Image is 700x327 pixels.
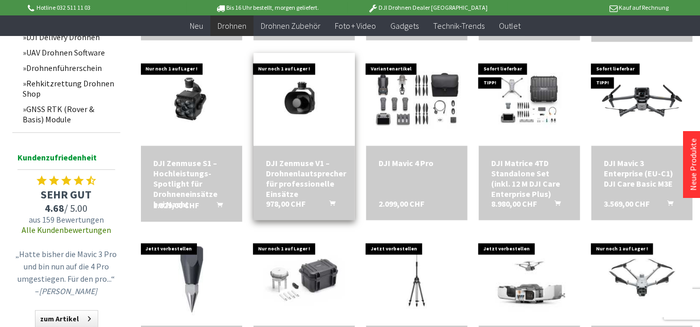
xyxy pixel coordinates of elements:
a: DJI Zenmuse S1 – Hochleistungs-Spotlight für Drohneneinsätze bei Nacht 1.329,00 CHF In den Warenkorb [153,158,230,209]
img: DJI Dock 3 für Matrice 4D und Matrice 4TD [483,233,576,325]
a: Drohnenführerschein [17,60,120,76]
span: Neu [190,21,203,31]
div: DJI Matrice 4TD Standalone Set (inkl. 12 M DJI Care Enterprise Plus) [491,158,568,199]
span: aus 159 Bewertungen [12,214,120,225]
p: DJI Drohnen Dealer [GEOGRAPHIC_DATA] [348,2,508,14]
a: DJI Matrice 4TD Standalone Set (inkl. 12 M DJI Care Enterprise Plus) 8.980,00 CHF In den Warenkorb [491,158,568,199]
button: In den Warenkorb [542,198,567,212]
button: In den Warenkorb [204,200,229,213]
span: Gadgets [391,21,419,31]
a: DJI Zenmuse V1 – Drohnenlautsprecher für professionelle Einsätze 978,00 CHF In den Warenkorb [266,158,343,199]
div: DJI Zenmuse V1 – Drohnenlautsprecher für professionelle Einsätze [266,158,343,199]
a: Alle Kundenbewertungen [22,225,111,235]
span: Kundenzufriedenheit [17,151,115,170]
a: Technik-Trends [426,15,492,37]
img: DJI Matrice 4TD Standalone Set (inkl. 12 M DJI Care Enterprise Plus) [479,63,580,136]
span: 978,00 CHF [266,198,306,209]
a: Drohnen [210,15,254,37]
a: UAV Drohnen Software [17,45,120,60]
a: Foto + Video [328,15,384,37]
p: Kauf auf Rechnung [508,2,669,14]
a: Drohnen Zubehör [254,15,328,37]
a: Neu [183,15,210,37]
a: DJI Mavic 4 Pro 2.099,00 CHF [379,158,455,168]
p: „Hatte bisher die Mavic 3 Pro und bin nun auf die 4 Pro umgestiegen. Für den pro...“ – [15,248,118,297]
div: DJI Mavic 3 Enterprise (EU-C1) DJI Care Basic M3E [604,158,680,189]
a: GNSS RTK (Rover & Basis) Module [17,101,120,127]
img: DJI Enterprise DJI D-RTK 3 Survey Pole Tripod Kit [366,241,468,317]
span: Drohnen Zubehör [261,21,320,31]
span: 8.980,00 CHF [491,198,537,209]
span: Technik-Trends [434,21,485,31]
img: Matrice 4D für das Dock 3 [591,241,693,317]
a: Neue Produkte [688,138,698,191]
a: Outlet [492,15,528,37]
span: 1.329,00 CHF [153,200,199,210]
div: DJI Zenmuse S1 – Hochleistungs-Spotlight für Drohneneinsätze bei Nacht [153,158,230,209]
p: Bis 16 Uhr bestellt, morgen geliefert. [187,2,347,14]
a: Gadgets [384,15,426,37]
span: 3.569,00 CHF [604,198,650,209]
img: DJI Zenmuse S1 – Hochleistungs-Spotlight für Drohneneinsätze bei Nacht [141,61,242,137]
button: In den Warenkorb [655,198,679,212]
em: [PERSON_NAME] [40,286,98,296]
a: Rehkitzrettung Drohnen Shop [17,76,120,101]
span: 2.099,00 CHF [379,198,424,209]
button: In den Warenkorb [317,198,342,212]
span: 4.68 [45,202,65,214]
p: Hotline 032 511 11 03 [26,2,187,14]
img: DJI Mavic 3 Enterprise (EU-C1) DJI Care Basic M3E [591,71,693,128]
div: DJI Mavic 4 Pro [379,158,455,168]
a: DJI Delivery Drohnen [17,29,120,45]
span: Foto + Video [335,21,376,31]
span: / 5.00 [12,202,120,214]
span: Outlet [499,21,521,31]
span: SEHR GUT [12,187,120,202]
a: DJI Mavic 3 Enterprise (EU-C1) DJI Care Basic M3E 3.569,00 CHF In den Warenkorb [604,158,680,189]
img: DJI Mavic 4 Pro [366,61,468,137]
img: Ersatzspitze für Vermessungsstab von Emlid [146,233,238,325]
img: DJI Enterprise D-RTK 3 Multifunctional Station [254,241,355,317]
img: DJI Zenmuse V1 – Drohnenlautsprecher für professionelle Einsätze [254,61,355,137]
span: Drohnen [218,21,246,31]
